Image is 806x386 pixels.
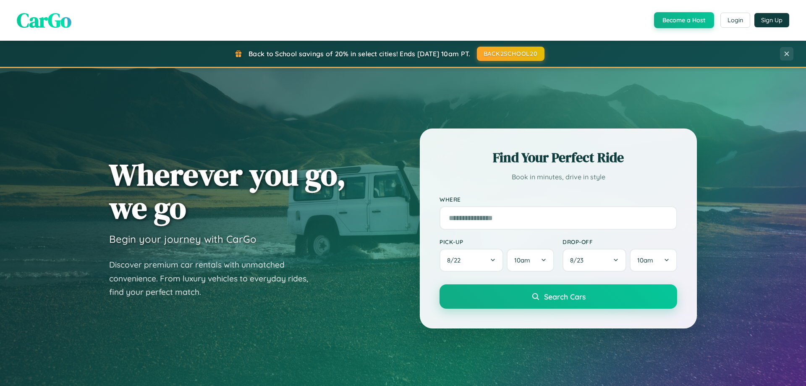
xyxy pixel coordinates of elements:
p: Book in minutes, drive in style [440,171,677,183]
button: BACK2SCHOOL20 [477,47,544,61]
h1: Wherever you go, we go [109,158,346,224]
span: Search Cars [544,292,586,301]
label: Pick-up [440,238,554,245]
button: 8/22 [440,249,503,272]
button: Login [720,13,750,28]
button: Search Cars [440,284,677,309]
p: Discover premium car rentals with unmatched convenience. From luxury vehicles to everyday rides, ... [109,258,319,299]
button: Sign Up [754,13,789,27]
span: Back to School savings of 20% in select cities! Ends [DATE] 10am PT. [249,50,470,58]
span: CarGo [17,6,71,34]
h2: Find Your Perfect Ride [440,148,677,167]
span: 10am [637,256,653,264]
h3: Begin your journey with CarGo [109,233,256,245]
span: 8 / 22 [447,256,465,264]
button: Become a Host [654,12,714,28]
button: 10am [630,249,677,272]
label: Drop-off [563,238,677,245]
label: Where [440,196,677,203]
span: 10am [514,256,530,264]
button: 10am [507,249,554,272]
button: 8/23 [563,249,626,272]
span: 8 / 23 [570,256,588,264]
